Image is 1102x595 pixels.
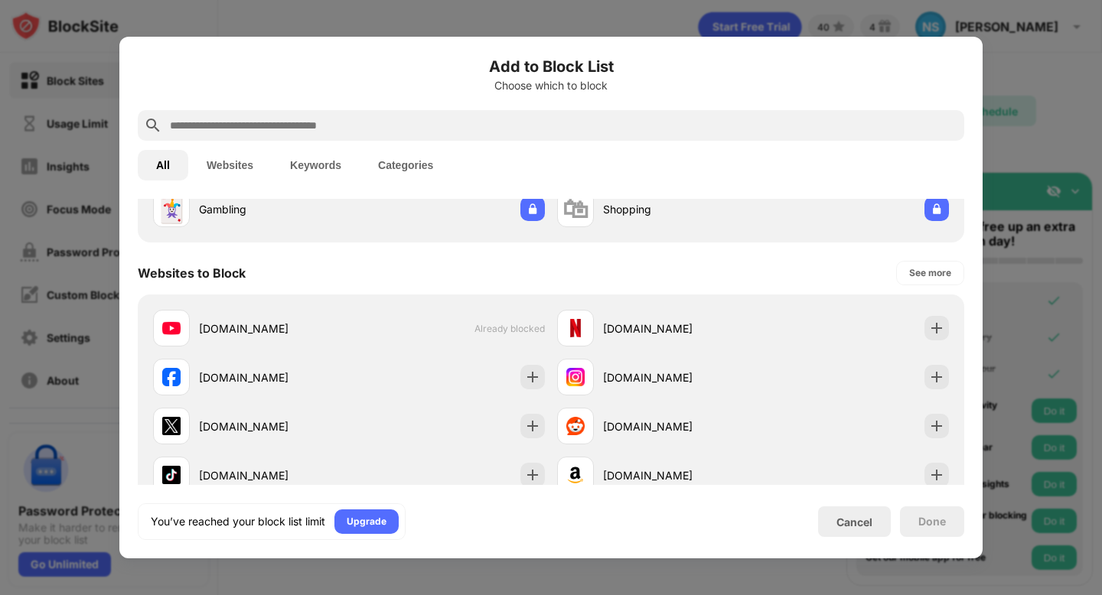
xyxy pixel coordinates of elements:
div: 🛍 [562,193,588,225]
div: Done [918,515,946,528]
button: Keywords [272,150,360,180]
img: favicons [566,319,585,337]
div: Cancel [836,515,872,528]
div: You’ve reached your block list limit [151,514,325,529]
img: favicons [162,417,181,435]
img: favicons [162,319,181,337]
div: [DOMAIN_NAME] [199,467,349,483]
img: favicons [566,368,585,386]
div: Websites to Block [138,265,246,281]
div: [DOMAIN_NAME] [603,320,753,337]
div: Upgrade [347,514,386,529]
span: Already blocked [474,323,545,334]
div: 🃏 [155,193,187,225]
div: [DOMAIN_NAME] [603,369,753,385]
img: favicons [566,417,585,435]
img: search.svg [144,116,162,135]
img: favicons [566,466,585,484]
button: All [138,150,188,180]
h6: Add to Block List [138,55,964,78]
div: [DOMAIN_NAME] [199,418,349,434]
div: See more [909,265,951,281]
img: favicons [162,466,181,484]
div: Choose which to block [138,80,964,92]
div: Shopping [603,201,753,217]
div: [DOMAIN_NAME] [199,369,349,385]
div: [DOMAIN_NAME] [603,467,753,483]
div: Gambling [199,201,349,217]
button: Websites [188,150,272,180]
button: Categories [360,150,452,180]
div: [DOMAIN_NAME] [603,418,753,434]
img: favicons [162,368,181,386]
div: [DOMAIN_NAME] [199,320,349,337]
